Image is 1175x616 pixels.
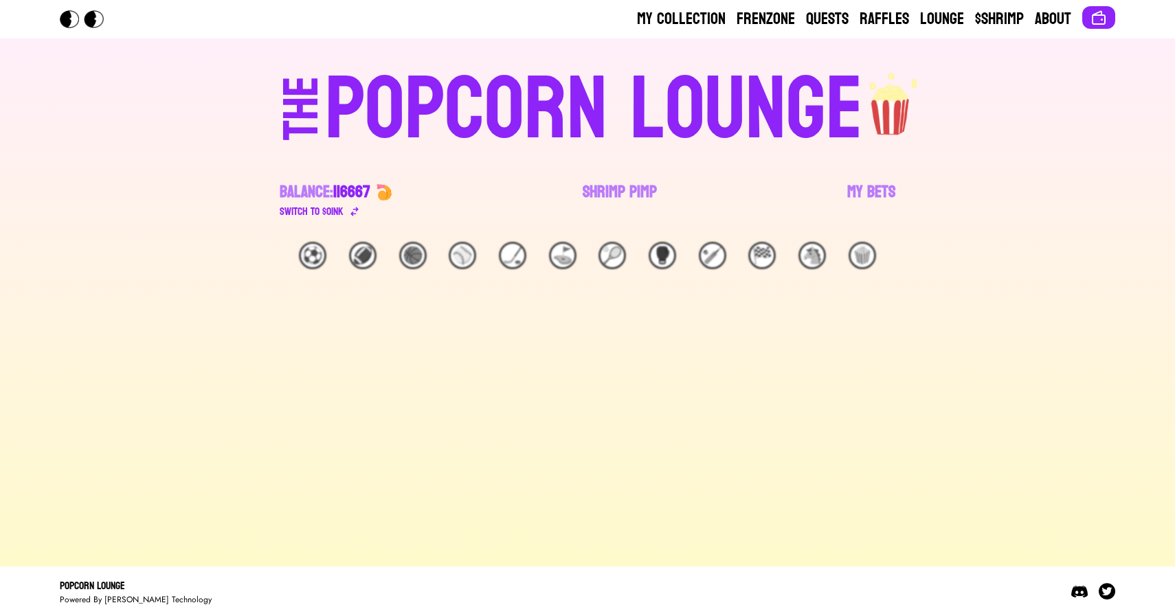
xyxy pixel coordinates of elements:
[849,242,876,269] div: 🍿
[598,242,626,269] div: 🎾
[1035,8,1071,30] a: About
[449,242,476,269] div: ⚾️
[280,181,370,203] div: Balance:
[499,242,526,269] div: 🏒
[60,594,212,605] div: Powered By [PERSON_NAME] Technology
[299,242,326,269] div: ⚽️
[649,242,676,269] div: 🥊
[1099,583,1115,600] img: Twitter
[1090,10,1107,26] img: Connect wallet
[975,8,1024,30] a: $Shrimp
[349,242,377,269] div: 🏈
[863,60,919,137] img: popcorn
[549,242,577,269] div: ⛳️
[376,184,392,201] img: 🍤
[60,578,212,594] div: Popcorn Lounge
[748,242,776,269] div: 🏁
[737,8,795,30] a: Frenzone
[333,177,370,207] span: 116667
[164,60,1011,154] a: THEPOPCORN LOUNGEpopcorn
[277,76,326,168] div: THE
[860,8,909,30] a: Raffles
[847,181,895,220] a: My Bets
[325,66,863,154] div: POPCORN LOUNGE
[399,242,427,269] div: 🏀
[280,203,344,220] div: Switch to $ OINK
[583,181,657,220] a: Shrimp Pimp
[798,242,826,269] div: 🐴
[920,8,964,30] a: Lounge
[1071,583,1088,600] img: Discord
[637,8,726,30] a: My Collection
[699,242,726,269] div: 🏏
[60,10,115,28] img: Popcorn
[806,8,849,30] a: Quests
